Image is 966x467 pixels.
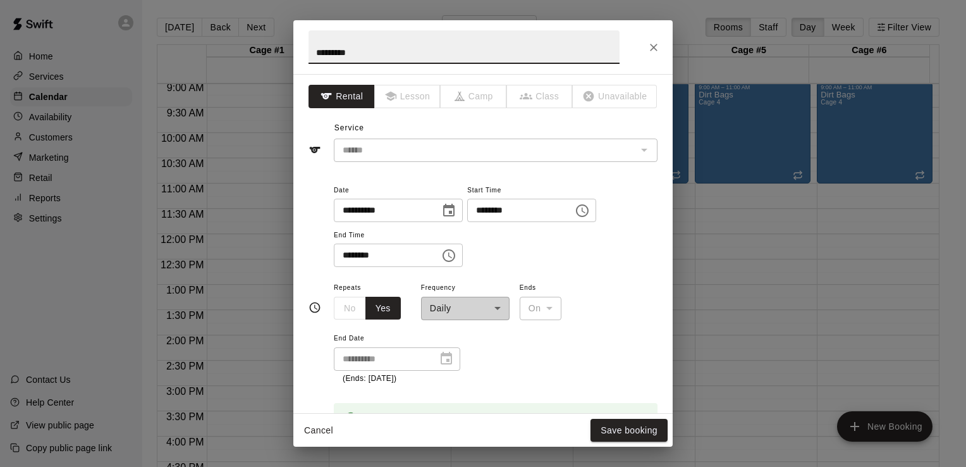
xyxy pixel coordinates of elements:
button: Choose time, selected time is 11:00 AM [436,243,462,268]
button: Rental [309,85,375,108]
span: Frequency [421,280,510,297]
span: Service [334,123,364,132]
button: Cancel [298,419,339,442]
svg: Service [309,144,321,156]
span: The type of an existing booking cannot be changed [375,85,441,108]
span: The type of an existing booking cannot be changed [507,85,573,108]
button: Save booking [590,419,668,442]
span: End Time [334,227,463,244]
span: The type of an existing booking cannot be changed [573,85,657,108]
button: Choose time, selected time is 9:00 AM [570,198,595,223]
span: End Date [334,330,460,347]
button: Close [642,36,665,59]
span: Date [334,182,463,199]
p: (Ends: [DATE]) [343,373,451,385]
div: outlined button group [334,297,401,320]
span: The type of an existing booking cannot be changed [441,85,507,108]
svg: Timing [309,301,321,314]
span: Repeats [334,280,411,297]
span: Start Time [467,182,596,199]
button: Choose date, selected date is Nov 7, 2025 [436,198,462,223]
button: Yes [365,297,401,320]
div: On [520,297,561,320]
div: Booking time is available [365,407,465,430]
span: Ends [520,280,561,297]
div: The service of an existing booking cannot be changed [334,139,657,162]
